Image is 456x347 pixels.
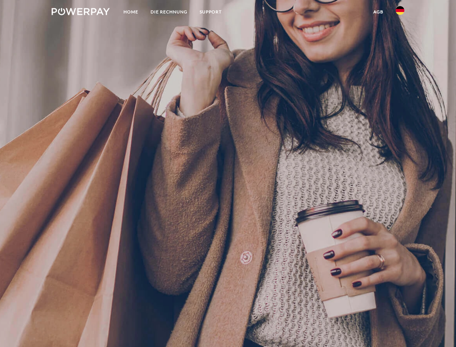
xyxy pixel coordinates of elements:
[194,5,228,18] a: SUPPORT
[367,5,390,18] a: agb
[52,8,110,15] img: logo-powerpay-white.svg
[144,5,194,18] a: DIE RECHNUNG
[117,5,144,18] a: Home
[396,6,404,15] img: de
